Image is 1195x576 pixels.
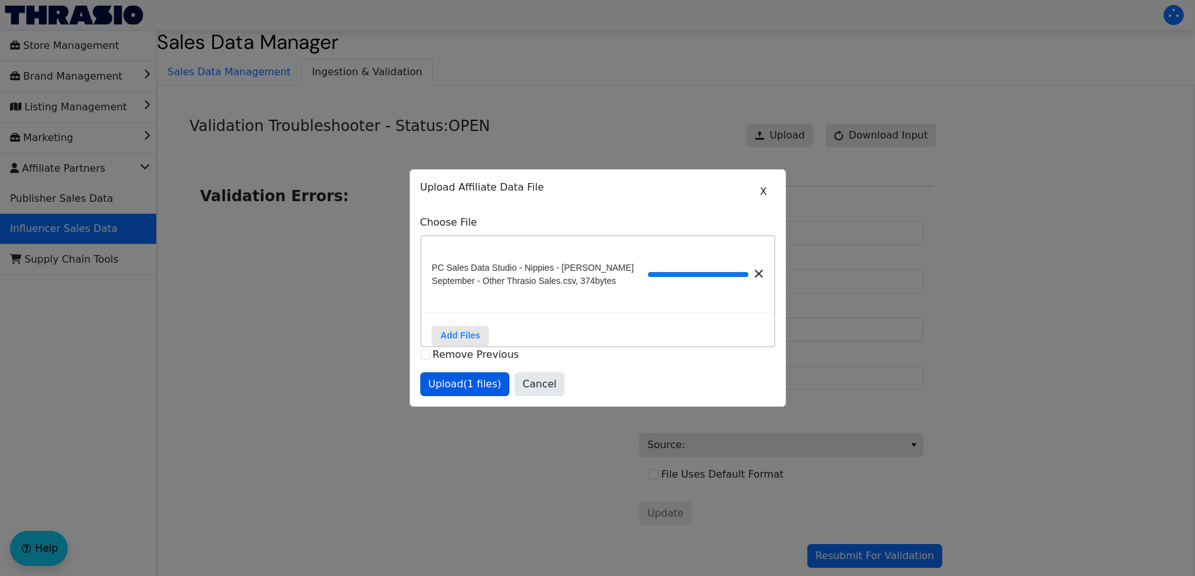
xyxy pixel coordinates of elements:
[752,180,775,204] button: X
[432,261,647,288] span: PC Sales Data Studio - Nippies - [PERSON_NAME] September - Other Thrasio Sales.csv, 374bytes
[420,215,775,230] label: Choose File
[514,372,565,396] button: Cancel
[420,180,775,195] p: Upload Affiliate Data File
[523,377,556,392] span: Cancel
[420,372,510,396] button: Upload(1 files)
[428,377,502,392] span: Upload (1 files)
[432,326,489,346] label: Add Files
[760,184,767,199] span: X
[433,348,519,360] label: Remove Previous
